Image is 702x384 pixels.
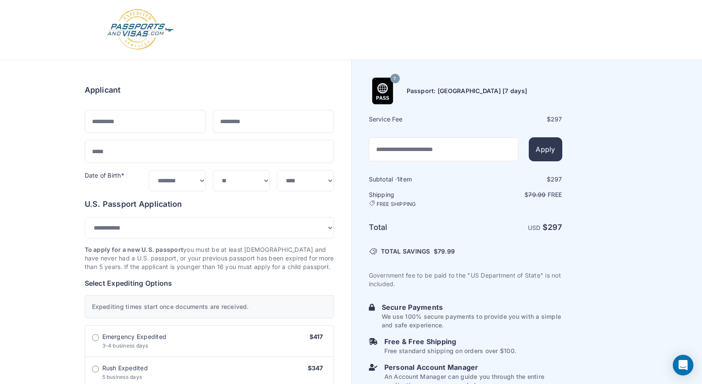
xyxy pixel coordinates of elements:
h6: Shipping [369,190,465,208]
div: $ [466,115,562,124]
button: Apply [529,137,562,161]
img: Logo [106,9,175,51]
span: 297 [551,175,562,183]
span: 297 [548,223,562,232]
h6: Secure Payments [382,302,562,312]
p: Free standard shipping on orders over $100. [384,347,516,355]
h6: Total [369,221,465,233]
span: USD [528,224,541,231]
p: We use 100% secure payments to provide you with a simple and safe experience. [382,312,562,330]
p: $ [466,190,562,199]
h6: U.S. Passport Application [85,198,334,210]
h6: Select Expediting Options [85,278,334,288]
span: $ [434,247,455,256]
div: Expediting times start once documents are received. [85,295,334,318]
strong: $ [543,223,562,232]
span: 79.99 [438,248,455,255]
span: Free [548,191,562,198]
span: 1 [397,175,399,183]
div: Open Intercom Messenger [673,355,693,375]
span: FREE SHIPPING [377,201,416,208]
span: Emergency Expedited [102,333,167,341]
p: Government fee to be paid to the "US Department of State" is not included. [369,271,562,288]
span: $347 [308,364,323,372]
h6: Applicant [85,84,121,96]
p: you must be at least [DEMOGRAPHIC_DATA] and have never had a U.S. passport, or your previous pass... [85,245,334,271]
span: $417 [310,333,323,340]
h6: Free & Free Shipping [384,336,516,347]
span: 7 [393,73,396,85]
span: TOTAL SAVINGS [381,247,430,256]
span: 3-4 business days [102,342,148,349]
h6: Subtotal · item [369,175,465,184]
img: Product Name [369,78,396,104]
div: $ [466,175,562,184]
span: 79.99 [528,191,546,198]
label: Date of Birth* [85,172,124,179]
span: 297 [551,115,562,123]
h6: Service Fee [369,115,465,124]
strong: To apply for a new U.S. passport [85,246,184,253]
span: Rush Expedited [102,364,148,372]
h6: Passport: [GEOGRAPHIC_DATA] [7 days] [407,87,527,95]
span: 5 business days [102,374,142,380]
h6: Personal Account Manager [384,362,562,372]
